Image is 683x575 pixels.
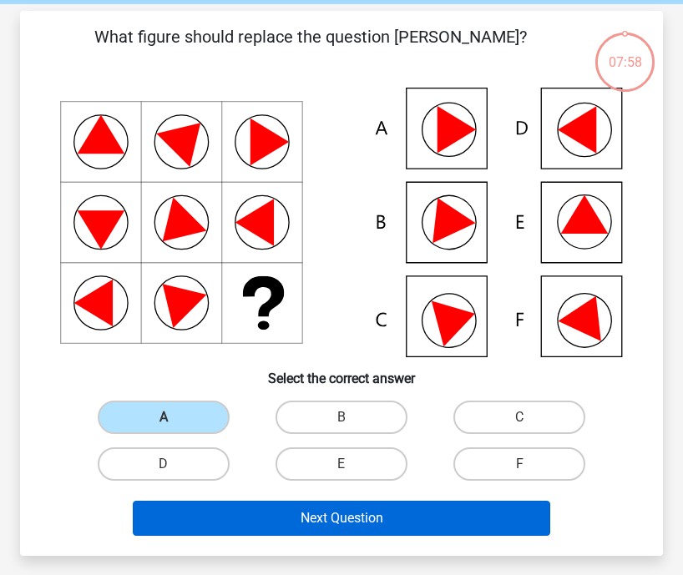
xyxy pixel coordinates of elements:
[276,401,407,434] label: B
[98,447,230,481] label: D
[98,401,230,434] label: A
[47,24,574,74] p: What figure should replace the question [PERSON_NAME]?
[453,447,585,481] label: F
[453,401,585,434] label: C
[47,357,636,386] h6: Select the correct answer
[133,501,549,536] button: Next Question
[276,447,407,481] label: E
[594,31,656,73] div: 07:58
